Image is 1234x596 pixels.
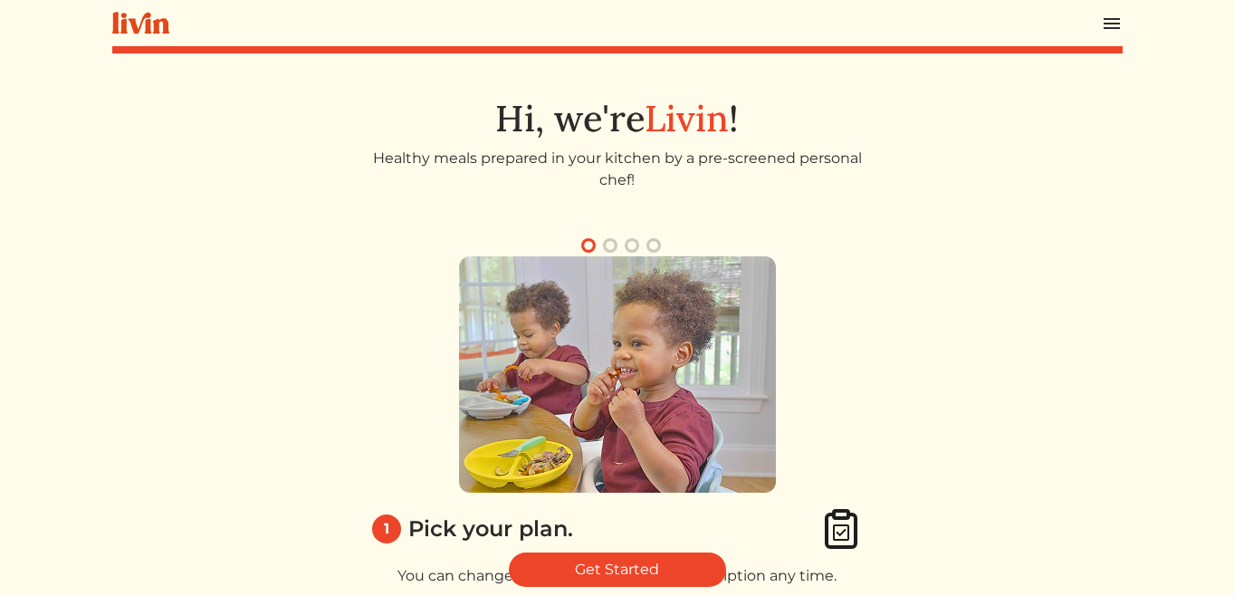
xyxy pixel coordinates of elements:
img: 1_pick_plan-58eb60cc534f7a7539062c92543540e51162102f37796608976bb4e513d204c1.png [459,256,776,493]
img: livin-logo-a0d97d1a881af30f6274990eb6222085a2533c92bbd1e4f22c21b4f0d0e3210c.svg [112,12,169,34]
img: menu_hamburger-cb6d353cf0ecd9f46ceae1c99ecbeb4a00e71ca567a856bd81f57e9d8c17bb26.svg [1101,13,1123,34]
div: 1 [372,514,401,543]
p: Healthy meals prepared in your kitchen by a pre-screened personal chef! [365,148,870,191]
div: Pick your plan. [408,513,573,545]
span: Livin [645,95,729,141]
img: clipboard_check-4e1afea9aecc1d71a83bd71232cd3fbb8e4b41c90a1eb376bae1e516b9241f3c.svg [819,507,863,551]
a: Get Started [509,553,726,587]
h1: Hi, we're ! [112,97,1123,140]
